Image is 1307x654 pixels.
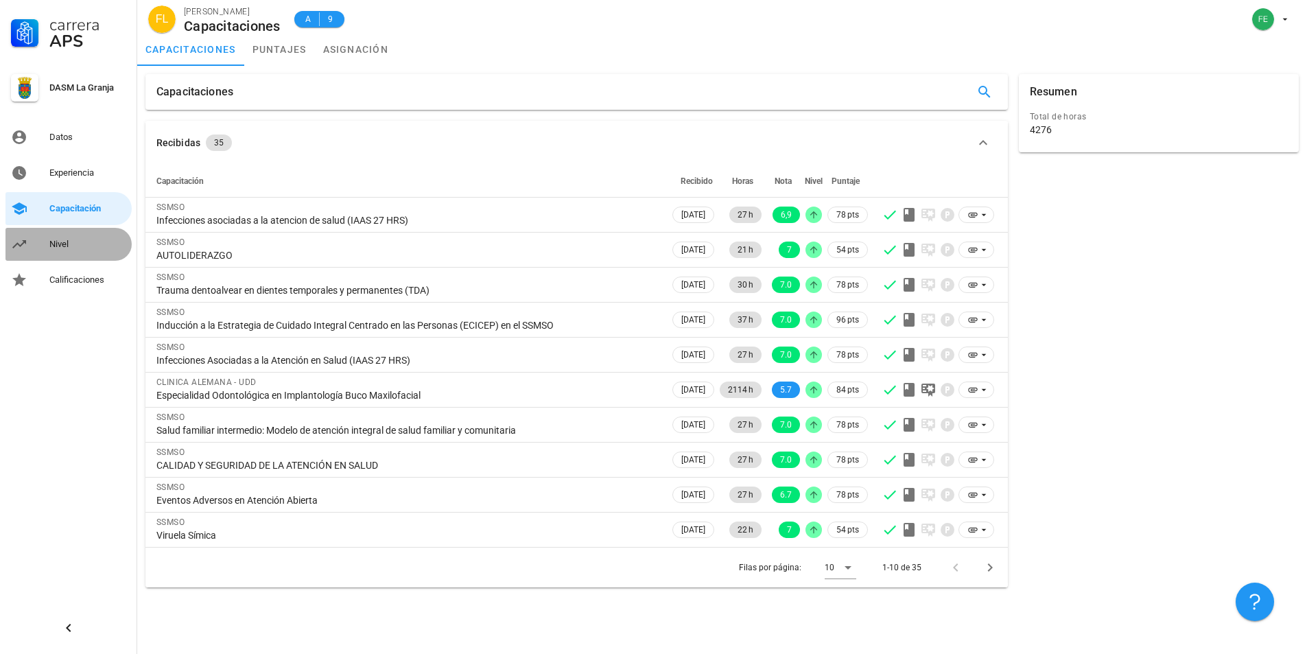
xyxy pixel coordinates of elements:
span: 54 pts [836,523,859,537]
span: 7.0 [780,452,792,468]
span: 30 h [738,277,753,293]
span: [DATE] [681,487,705,502]
span: FL [156,5,169,33]
a: Calificaciones [5,264,132,296]
div: Capacitación [49,203,126,214]
div: avatar [148,5,176,33]
span: 6,9 [781,207,792,223]
span: [DATE] [681,417,705,432]
span: Recibido [681,176,713,186]
span: [DATE] [681,522,705,537]
span: 6.7 [780,487,792,503]
div: 4276 [1030,124,1052,136]
span: 78 pts [836,453,859,467]
div: Infecciones Asociadas a la Atención en Salud (IAAS 27 HRS) [156,354,659,366]
div: Viruela Símica [156,529,659,541]
span: [DATE] [681,242,705,257]
span: 37 h [738,312,753,328]
span: 7.0 [780,277,792,293]
span: 27 h [738,347,753,363]
span: 96 pts [836,313,859,327]
span: [DATE] [681,312,705,327]
span: Puntaje [832,176,860,186]
div: 10Filas por página: [825,557,856,579]
button: Recibidas 35 [145,121,1008,165]
span: Nivel [805,176,823,186]
span: 21 h [738,242,753,258]
div: Nivel [49,239,126,250]
div: Carrera [49,16,126,33]
span: 78 pts [836,488,859,502]
a: Nivel [5,228,132,261]
span: Horas [732,176,753,186]
span: 78 pts [836,418,859,432]
span: 27 h [738,487,753,503]
div: Resumen [1030,74,1077,110]
span: SSMSO [156,307,185,317]
div: Total de horas [1030,110,1288,124]
span: SSMSO [156,237,185,247]
th: Nota [764,165,803,198]
a: capacitaciones [137,33,244,66]
span: [DATE] [681,277,705,292]
span: 54 pts [836,243,859,257]
span: SSMSO [156,202,185,212]
span: 27 h [738,417,753,433]
span: [DATE] [681,207,705,222]
span: 2114 h [728,382,753,398]
span: 7 [787,522,792,538]
span: [DATE] [681,347,705,362]
a: Capacitación [5,192,132,225]
span: 5.7 [780,382,792,398]
span: 78 pts [836,348,859,362]
div: 1-10 de 35 [882,561,921,574]
div: Recibidas [156,135,200,150]
span: 7.0 [780,312,792,328]
span: 9 [325,12,336,26]
div: Trauma dentoalvear en dientes temporales y permanentes (TDA) [156,284,659,296]
a: Experiencia [5,156,132,189]
div: DASM La Granja [49,82,126,93]
div: Capacitaciones [156,74,233,110]
div: AUTOLIDERAZGO [156,249,659,261]
a: Datos [5,121,132,154]
div: Calificaciones [49,275,126,285]
div: Capacitaciones [184,19,281,34]
span: SSMSO [156,412,185,422]
span: [DATE] [681,452,705,467]
span: 7 [787,242,792,258]
div: [PERSON_NAME] [184,5,281,19]
div: Filas por página: [739,548,856,587]
div: Salud familiar intermedio: Modelo de atención integral de salud familiar y comunitaria [156,424,659,436]
th: Capacitación [145,165,670,198]
span: [DATE] [681,382,705,397]
span: 78 pts [836,278,859,292]
th: Recibido [670,165,717,198]
span: 7.0 [780,347,792,363]
div: APS [49,33,126,49]
span: 27 h [738,207,753,223]
div: Infecciones asociadas a la atencion de salud (IAAS 27 HRS) [156,214,659,226]
span: 7.0 [780,417,792,433]
span: A [303,12,314,26]
span: Capacitación [156,176,204,186]
span: SSMSO [156,447,185,457]
span: 84 pts [836,383,859,397]
span: CLINICA ALEMANA - UDD [156,377,256,387]
div: Datos [49,132,126,143]
span: 22 h [738,522,753,538]
span: SSMSO [156,482,185,492]
span: SSMSO [156,272,185,282]
button: Página siguiente [978,555,1002,580]
a: asignación [315,33,397,66]
div: avatar [1252,8,1274,30]
th: Nivel [803,165,825,198]
a: puntajes [244,33,315,66]
th: Puntaje [825,165,871,198]
div: Experiencia [49,167,126,178]
span: SSMSO [156,342,185,352]
div: CALIDAD Y SEGURIDAD DE LA ATENCIÓN EN SALUD [156,459,659,471]
span: 78 pts [836,208,859,222]
span: 35 [214,135,224,151]
span: Nota [775,176,792,186]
